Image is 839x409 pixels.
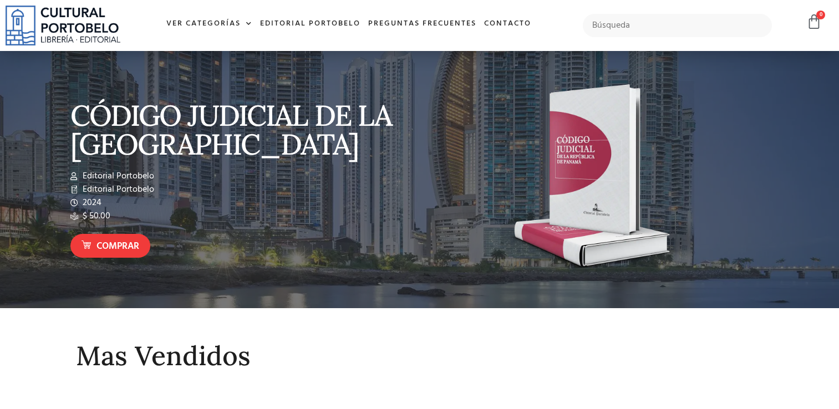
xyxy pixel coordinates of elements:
[256,12,364,36] a: Editorial Portobelo
[80,196,101,209] span: 2024
[480,12,535,36] a: Contacto
[806,14,822,30] a: 0
[583,14,772,37] input: Búsqueda
[76,341,764,371] h2: Mas Vendidos
[80,183,154,196] span: Editorial Portobelo
[70,234,150,258] a: Comprar
[80,209,110,223] span: $ 50.00
[80,170,154,183] span: Editorial Portobelo
[70,101,414,159] p: CÓDIGO JUDICIAL DE LA [GEOGRAPHIC_DATA]
[364,12,480,36] a: Preguntas frecuentes
[816,11,825,19] span: 0
[162,12,256,36] a: Ver Categorías
[96,239,139,254] span: Comprar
